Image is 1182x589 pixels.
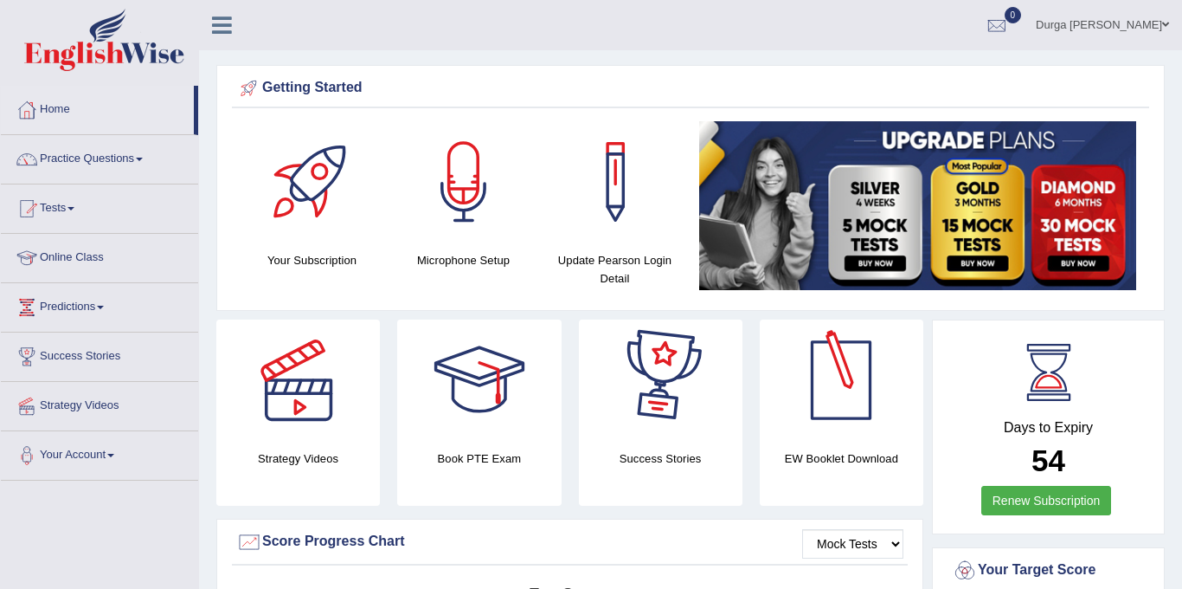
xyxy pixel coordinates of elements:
h4: Microphone Setup [396,251,530,269]
div: Score Progress Chart [236,529,903,555]
a: Tests [1,184,198,228]
a: Renew Subscription [981,486,1112,515]
h4: EW Booklet Download [760,450,923,468]
div: Your Target Score [952,558,1145,584]
a: Online Class [1,234,198,277]
span: 0 [1005,7,1022,23]
h4: Update Pearson Login Detail [548,251,682,288]
b: 54 [1031,443,1065,477]
a: Predictions [1,283,198,327]
a: Strategy Videos [1,382,198,425]
a: Success Stories [1,333,198,376]
h4: Days to Expiry [952,420,1145,436]
h4: Book PTE Exam [397,450,561,468]
h4: Success Stories [579,450,742,468]
a: Your Account [1,431,198,475]
img: small5.jpg [699,121,1136,290]
h4: Strategy Videos [216,450,380,468]
a: Home [1,86,194,129]
h4: Your Subscription [245,251,379,269]
div: Getting Started [236,75,1145,101]
a: Practice Questions [1,135,198,178]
